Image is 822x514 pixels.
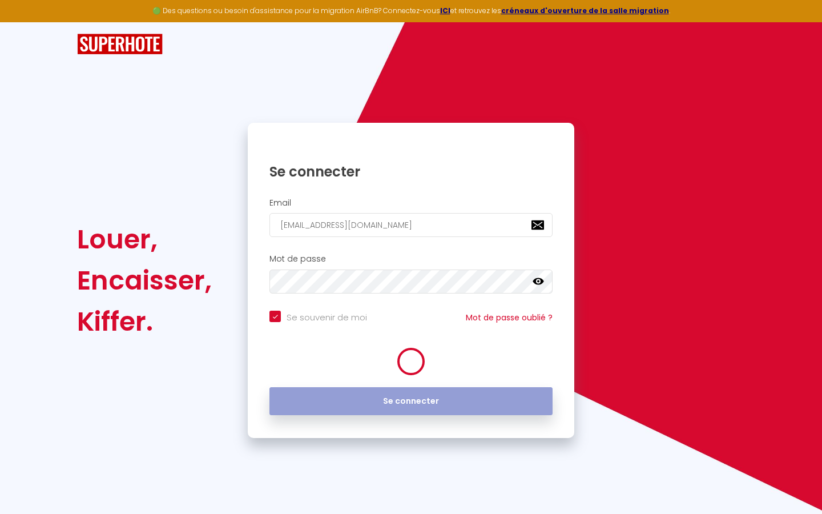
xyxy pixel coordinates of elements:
a: créneaux d'ouverture de la salle migration [501,6,669,15]
div: Encaisser, [77,260,212,301]
a: ICI [440,6,450,15]
button: Ouvrir le widget de chat LiveChat [9,5,43,39]
h2: Mot de passe [269,254,553,264]
input: Ton Email [269,213,553,237]
h2: Email [269,198,553,208]
div: Louer, [77,219,212,260]
button: Se connecter [269,387,553,416]
div: Kiffer. [77,301,212,342]
h1: Se connecter [269,163,553,180]
a: Mot de passe oublié ? [466,312,553,323]
img: SuperHote logo [77,34,163,55]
